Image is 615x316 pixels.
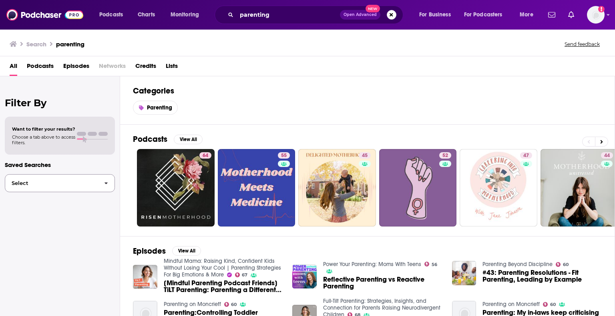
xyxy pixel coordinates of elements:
span: 55 [281,152,287,160]
h3: Search [26,40,46,48]
span: Parenting [147,104,172,111]
span: Open Advanced [344,13,377,17]
img: Reflective Parenting vs Reactive Parenting [292,264,317,289]
a: PodcastsView All [133,134,203,144]
span: 60 [231,303,237,306]
button: Select [5,174,115,192]
a: EpisodesView All [133,246,201,256]
a: 67 [235,272,248,277]
h2: Podcasts [133,134,167,144]
a: 52 [439,152,451,159]
a: 52 [379,149,457,227]
a: Parenting [133,101,178,115]
a: [Mindful Parenting Podcast Friends] TiLT Parenting: Parenting a Differently-Wired Child [164,280,283,293]
a: Podcasts [27,60,54,76]
button: open menu [459,8,514,21]
span: 45 [362,152,368,160]
a: Episodes [63,60,89,76]
a: 64 [199,152,211,159]
span: 52 [442,152,448,160]
a: 55 [278,152,290,159]
a: 60 [224,302,237,307]
span: For Business [419,9,451,20]
a: 44 [601,152,613,159]
a: Show notifications dropdown [565,8,577,22]
span: 56 [432,263,437,266]
button: open menu [414,8,461,21]
span: 64 [203,152,208,160]
a: Show notifications dropdown [545,8,559,22]
span: Monitoring [171,9,199,20]
a: Parenting on Moncrieff [164,301,221,308]
span: Logged in as putnampublicity [587,6,605,24]
span: For Podcasters [464,9,502,20]
span: Charts [138,9,155,20]
svg: Add a profile image [598,6,605,12]
span: Want to filter your results? [12,126,75,132]
img: [Mindful Parenting Podcast Friends] TiLT Parenting: Parenting a Differently-Wired Child [133,265,157,289]
span: 67 [242,273,247,277]
h2: Episodes [133,246,166,256]
a: 47 [520,152,532,159]
button: View All [172,246,201,256]
a: 45 [298,149,376,227]
a: Reflective Parenting vs Reactive Parenting [323,276,442,290]
a: Charts [133,8,160,21]
span: Select [5,181,98,186]
a: 60 [556,262,569,267]
a: #43: Parenting Resolutions - Fit Parenting, Leading by Example [482,269,602,283]
input: Search podcasts, credits, & more... [237,8,340,21]
a: 64 [137,149,215,227]
span: Choose a tab above to access filters. [12,134,75,145]
a: 55 [218,149,295,227]
img: #43: Parenting Resolutions - Fit Parenting, Leading by Example [452,261,476,285]
span: Podcasts [99,9,123,20]
a: Parenting Beyond Discipline [482,261,553,268]
span: 44 [604,152,610,160]
a: Mindful Mama: Raising Kind, Confident Kids Without Losing Your Cool | Parenting Strategies For Bi... [164,258,281,278]
button: View All [174,135,203,144]
a: Lists [166,60,178,76]
button: Show profile menu [587,6,605,24]
button: Send feedback [562,41,602,48]
a: 60 [543,302,556,307]
a: Parenting on Moncrieff [482,301,540,308]
button: open menu [165,8,209,21]
h2: Filter By [5,97,115,109]
span: 47 [523,152,529,160]
div: Search podcasts, credits, & more... [222,6,411,24]
a: 47 [460,149,537,227]
a: Power Your Parenting: Moms With Teens [323,261,421,268]
p: Saved Searches [5,161,115,169]
a: 45 [359,152,371,159]
span: More [520,9,533,20]
button: open menu [94,8,133,21]
h2: Categories [133,86,602,96]
button: Open AdvancedNew [340,10,380,20]
h3: parenting [56,40,84,48]
button: open menu [514,8,543,21]
img: Podchaser - Follow, Share and Rate Podcasts [6,7,83,22]
span: 60 [563,263,569,266]
span: 60 [550,303,556,306]
span: New [366,5,380,12]
img: User Profile [587,6,605,24]
a: 56 [424,262,437,266]
a: Credits [135,60,156,76]
span: Networks [99,60,126,76]
a: All [10,60,17,76]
